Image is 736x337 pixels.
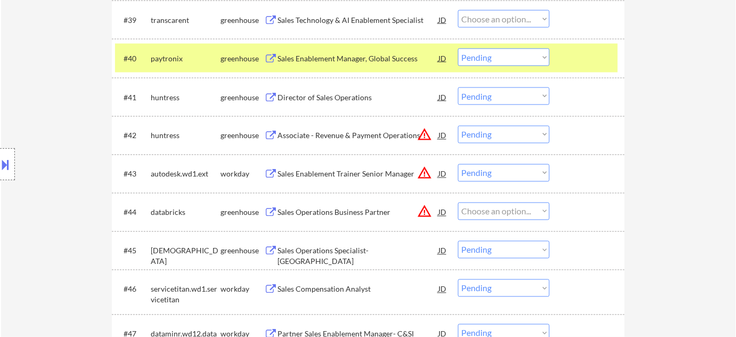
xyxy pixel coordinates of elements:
div: Sales Enablement Trainer Senior Manager [277,169,438,180]
div: workday [220,169,264,180]
div: JD [437,203,448,222]
div: JD [437,279,448,299]
button: warning_amber [417,204,432,219]
div: Sales Compensation Analyst [277,284,438,295]
div: #40 [124,53,142,64]
div: Sales Technology & AI Enablement Specialist [277,15,438,26]
div: greenhouse [220,15,264,26]
div: JD [437,10,448,29]
div: Sales Operations Business Partner [277,207,438,218]
div: Associate - Revenue & Payment Operations [277,131,438,141]
div: greenhouse [220,246,264,256]
div: greenhouse [220,92,264,103]
div: greenhouse [220,131,264,141]
button: warning_amber [417,127,432,142]
div: JD [437,87,448,107]
div: workday [220,284,264,295]
div: Director of Sales Operations [277,92,438,103]
button: warning_amber [417,166,432,181]
div: greenhouse [220,53,264,64]
div: JD [437,164,448,183]
div: JD [437,126,448,145]
div: JD [437,241,448,260]
div: #46 [124,284,142,295]
div: servicetitan.wd1.servicetitan [151,284,220,305]
div: Sales Enablement Manager, Global Success [277,53,438,64]
div: Sales Operations Specialist- [GEOGRAPHIC_DATA] [277,246,438,267]
div: greenhouse [220,207,264,218]
div: paytronix [151,53,220,64]
div: transcarent [151,15,220,26]
div: JD [437,49,448,68]
div: #39 [124,15,142,26]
